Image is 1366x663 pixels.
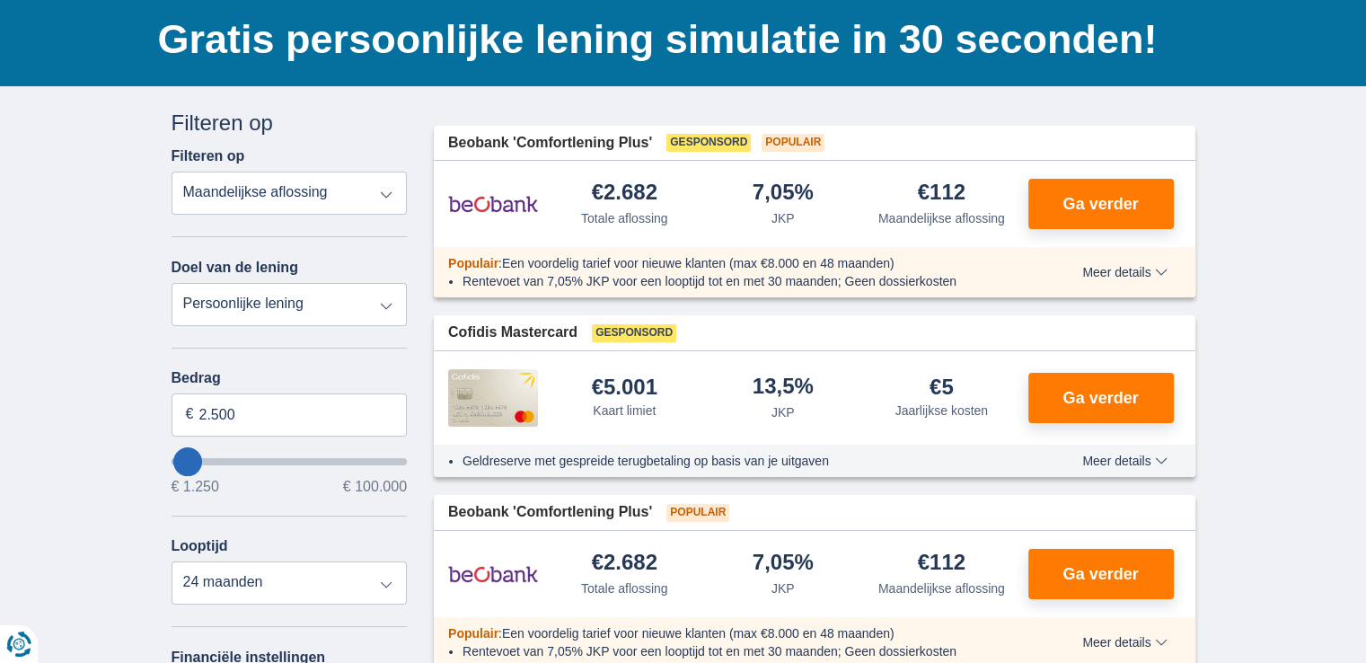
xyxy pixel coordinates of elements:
[448,133,652,154] span: Beobank 'Comfortlening Plus'
[448,552,538,597] img: product.pl.alt Beobank
[581,579,668,597] div: Totale aflossing
[463,452,1017,470] li: Geldreserve met gespreide terugbetaling op basis van je uitgaven
[172,370,408,386] label: Bedrag
[771,579,795,597] div: JKP
[448,256,498,270] span: Populair
[1028,549,1174,599] button: Ga verder
[771,403,795,421] div: JKP
[753,376,814,400] div: 13,5%
[592,181,657,206] div: €2.682
[1082,266,1167,278] span: Meer details
[878,209,1005,227] div: Maandelijkse aflossing
[771,209,795,227] div: JKP
[463,642,1017,660] li: Rentevoet van 7,05% JKP voor een looptijd tot en met 30 maanden; Geen dossierkosten
[592,376,657,398] div: €5.001
[918,552,965,576] div: €112
[158,12,1195,67] h1: Gratis persoonlijke lening simulatie in 30 seconden!
[592,552,657,576] div: €2.682
[1069,454,1180,468] button: Meer details
[1082,636,1167,649] span: Meer details
[448,323,577,343] span: Cofidis Mastercard
[448,181,538,226] img: product.pl.alt Beobank
[448,502,652,523] span: Beobank 'Comfortlening Plus'
[1069,265,1180,279] button: Meer details
[448,369,538,427] img: product.pl.alt Cofidis CC
[1069,635,1180,650] button: Meer details
[895,402,989,420] div: Jaarlijkse kosten
[762,134,824,152] span: Populair
[343,480,407,494] span: € 100.000
[753,181,814,206] div: 7,05%
[463,272,1017,290] li: Rentevoet van 7,05% JKP voor een looptijd tot en met 30 maanden; Geen dossierkosten
[581,209,668,227] div: Totale aflossing
[930,376,954,398] div: €5
[172,480,219,494] span: € 1.250
[1028,373,1174,423] button: Ga verder
[502,626,895,641] span: Een voordelig tarief voor nieuwe klanten (max €8.000 en 48 maanden)
[666,134,751,152] span: Gesponsord
[1028,179,1174,229] button: Ga verder
[753,552,814,576] div: 7,05%
[172,148,245,164] label: Filteren op
[434,624,1031,642] div: :
[878,579,1005,597] div: Maandelijkse aflossing
[172,458,408,465] input: wantToBorrow
[434,254,1031,272] div: :
[666,504,729,522] span: Populair
[186,404,194,425] span: €
[593,402,656,420] div: Kaart limiet
[502,256,895,270] span: Een voordelig tarief voor nieuwe klanten (max €8.000 en 48 maanden)
[592,324,676,342] span: Gesponsord
[448,626,498,641] span: Populair
[1062,390,1138,406] span: Ga verder
[172,260,298,276] label: Doel van de lening
[918,181,965,206] div: €112
[1082,455,1167,467] span: Meer details
[1062,566,1138,582] span: Ga verder
[172,538,228,554] label: Looptijd
[1062,196,1138,212] span: Ga verder
[172,108,408,138] div: Filteren op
